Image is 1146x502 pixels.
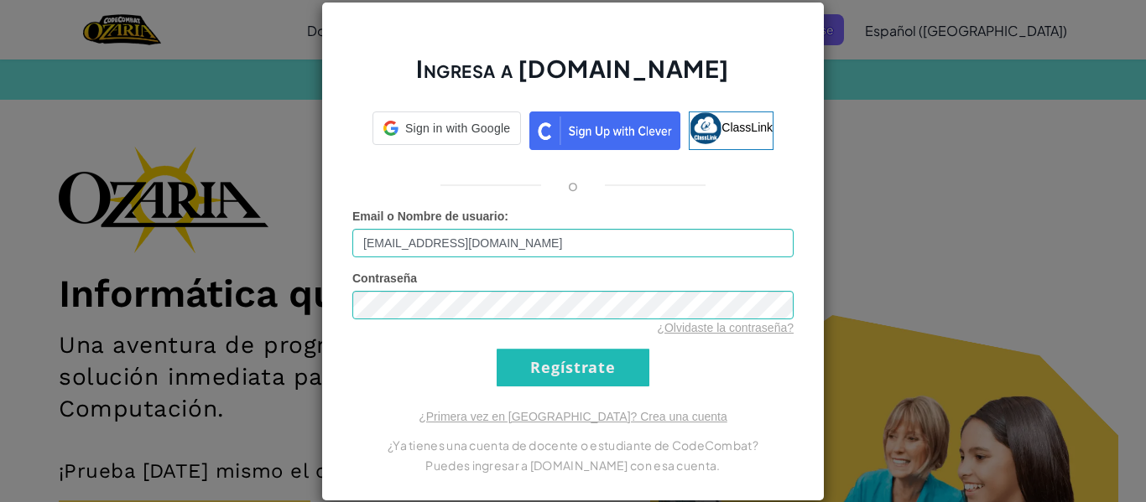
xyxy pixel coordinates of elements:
p: Puedes ingresar a [DOMAIN_NAME] con esa cuenta. [352,455,794,475]
label: : [352,208,508,225]
a: ¿Olvidaste la contraseña? [657,321,794,334]
p: o [568,175,578,195]
a: ¿Primera vez en [GEOGRAPHIC_DATA]? Crea una cuenta [419,410,727,423]
img: clever_sso_button@2x.png [529,111,680,150]
h2: Ingresa a [DOMAIN_NAME] [352,53,794,101]
input: Regístrate [497,349,649,386]
span: Sign in with Google [405,120,510,137]
div: Sign in with Google [372,111,521,145]
span: Email o Nombre de usuario [352,210,504,223]
p: ¿Ya tienes una cuenta de docente o estudiante de CodeCombat? [352,435,794,455]
span: ClassLink [721,120,773,133]
img: classlink-logo-small.png [690,112,721,144]
a: Sign in with Google [372,111,521,150]
span: Contraseña [352,272,417,285]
